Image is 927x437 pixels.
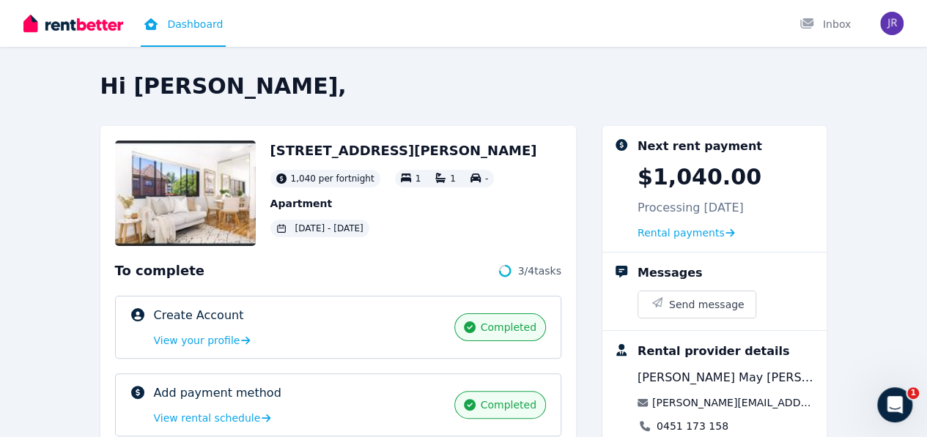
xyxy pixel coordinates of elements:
[880,12,904,35] img: Jorge Thiago Mendonca Farias da Rosa
[154,333,240,348] span: View your profile
[877,387,912,422] iframe: Intercom live chat
[480,320,536,335] span: completed
[669,297,745,312] span: Send message
[638,343,789,360] div: Rental provider details
[638,199,744,217] p: Processing [DATE]
[154,333,251,348] a: View your profile
[638,164,761,190] p: $1,040.00
[638,225,725,240] span: Rental payments
[154,411,261,425] span: View rental schedule
[270,196,537,211] p: Apartment
[115,141,256,246] img: Property Url
[638,264,702,282] div: Messages
[652,395,816,410] a: [PERSON_NAME][EMAIL_ADDRESS][DOMAIN_NAME]
[638,225,735,240] a: Rental payments
[799,17,851,31] div: Inbox
[154,384,281,402] p: Add payment method
[907,387,919,399] span: 1
[270,141,537,161] h2: [STREET_ADDRESS][PERSON_NAME]
[291,173,374,184] span: 1,040 per fortnight
[480,397,536,412] span: completed
[485,173,488,184] span: -
[154,307,244,324] p: Create Account
[100,73,827,100] h2: Hi [PERSON_NAME],
[154,411,271,425] a: View rental schedule
[450,173,456,184] span: 1
[295,223,363,234] span: [DATE] - [DATE]
[115,261,204,281] span: To complete
[638,138,762,155] div: Next rent payment
[416,173,421,184] span: 1
[518,264,561,278] span: 3 / 4 tasks
[638,291,756,318] button: Send message
[657,419,728,433] a: 0451 173 158
[638,369,816,386] span: [PERSON_NAME] May [PERSON_NAME]
[23,12,123,34] img: RentBetter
